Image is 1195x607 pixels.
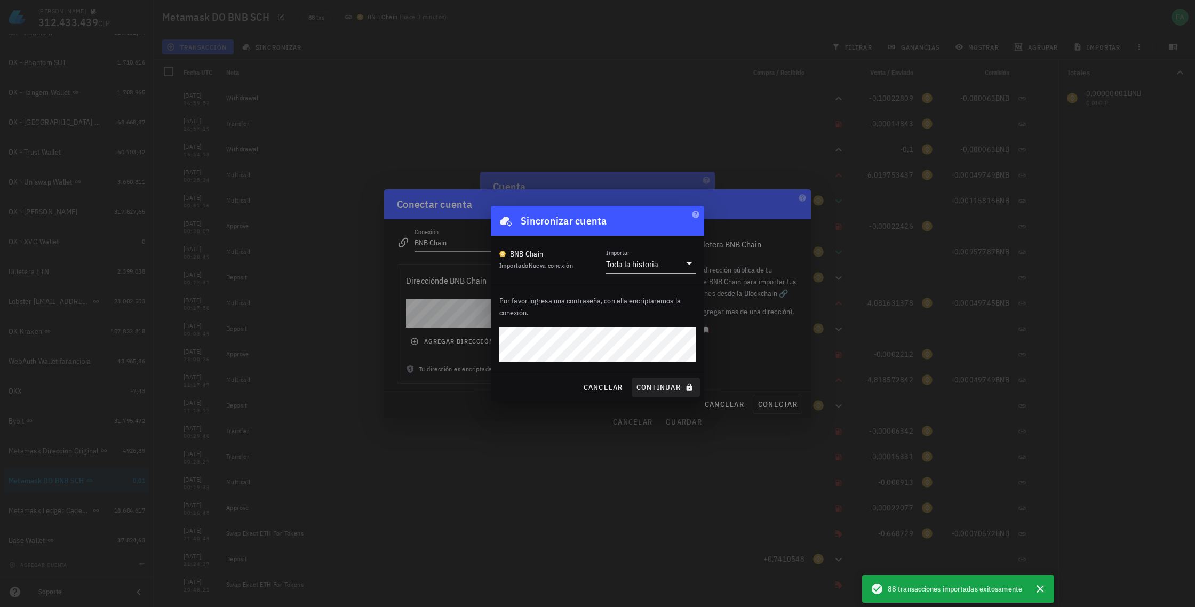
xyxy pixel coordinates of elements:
span: 88 transacciones importadas exitosamente [888,583,1022,595]
div: BNB Chain [510,249,543,259]
button: cancelar [578,378,627,397]
span: Importado [499,261,573,269]
div: Sincronizar cuenta [521,212,607,229]
span: continuar [636,382,696,392]
label: Importar [606,249,630,257]
button: continuar [632,378,700,397]
div: Toda la historia [606,259,658,269]
p: Por favor ingresa una contraseña, con ella encriptaremos la conexión. [499,295,696,318]
div: ImportarToda la historia [606,255,696,273]
span: Nueva conexión [529,261,573,269]
span: cancelar [583,382,623,392]
img: bnb.svg [499,251,506,257]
